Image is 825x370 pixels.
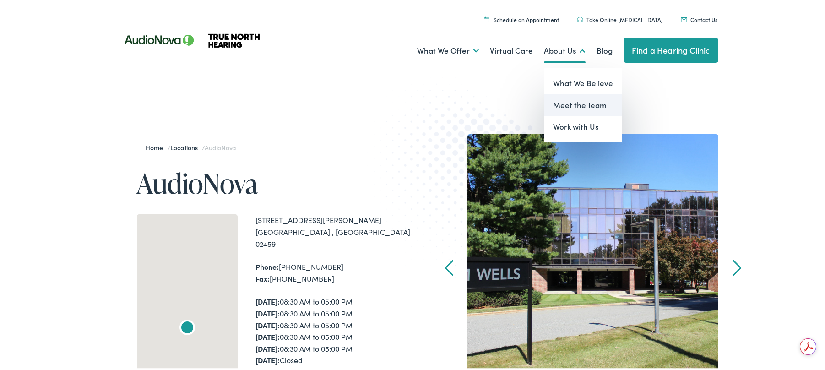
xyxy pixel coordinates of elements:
span: AudioNova [205,141,236,151]
div: [PHONE_NUMBER] [PHONE_NUMBER] [256,260,416,283]
a: Virtual Care [490,33,533,66]
a: About Us [544,33,586,66]
strong: Fax: [256,272,270,282]
div: [STREET_ADDRESS][PERSON_NAME] [GEOGRAPHIC_DATA] , [GEOGRAPHIC_DATA] 02459 [256,213,416,248]
a: Contact Us [681,14,718,22]
a: What We Offer [417,33,479,66]
strong: [DATE]: [256,295,280,305]
a: Prev [445,258,453,275]
a: Find a Hearing Clinic [624,37,718,61]
a: Blog [597,33,613,66]
strong: Phone: [256,260,279,270]
a: Schedule an Appointment [484,14,559,22]
strong: [DATE]: [256,330,280,340]
div: AudioNova [176,316,198,338]
img: Mail icon in color code ffb348, used for communication purposes [681,16,687,21]
a: Take Online [MEDICAL_DATA] [577,14,663,22]
strong: [DATE]: [256,354,280,364]
a: Work with Us [544,114,622,136]
a: Next [733,258,741,275]
a: Home [146,141,168,151]
h1: AudioNova [137,167,416,197]
span: / / [146,141,236,151]
img: Headphones icon in color code ffb348 [577,16,583,21]
a: What We Believe [544,71,622,93]
strong: [DATE]: [256,319,280,329]
img: Icon symbolizing a calendar in color code ffb348 [484,15,489,21]
strong: [DATE]: [256,342,280,352]
a: Meet the Team [544,93,622,115]
a: Locations [170,141,202,151]
strong: [DATE]: [256,307,280,317]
